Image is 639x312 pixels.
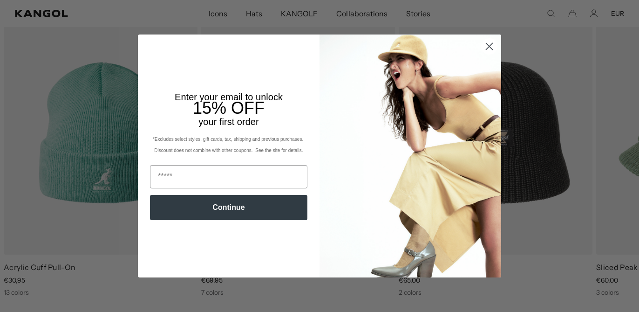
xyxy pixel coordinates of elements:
img: 93be19ad-e773-4382-80b9-c9d740c9197f.jpeg [319,35,501,277]
span: Enter your email to unlock [175,92,283,102]
span: your first order [198,117,258,127]
button: Continue [150,195,307,220]
input: Email [150,165,307,188]
span: 15% OFF [193,98,265,118]
button: Close dialog [481,38,497,55]
span: *Excludes select styles, gift cards, tax, shipping and previous purchases. Discount does not comb... [153,137,305,153]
